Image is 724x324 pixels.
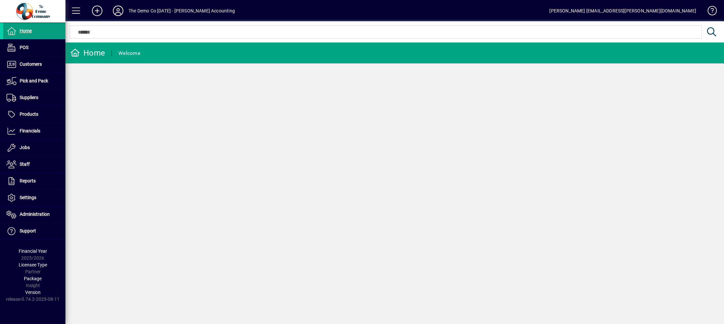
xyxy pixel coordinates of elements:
[24,276,42,281] span: Package
[3,223,65,239] a: Support
[549,6,696,16] div: [PERSON_NAME] [EMAIL_ADDRESS][PERSON_NAME][DOMAIN_NAME]
[118,48,140,59] div: Welcome
[87,5,108,17] button: Add
[3,156,65,173] a: Staff
[3,73,65,89] a: Pick and Pack
[25,290,41,295] span: Version
[703,1,716,23] a: Knowledge Base
[70,48,105,58] div: Home
[3,140,65,156] a: Jobs
[3,123,65,139] a: Financials
[20,28,32,33] span: Home
[108,5,129,17] button: Profile
[3,173,65,189] a: Reports
[20,78,48,83] span: Pick and Pack
[20,95,38,100] span: Suppliers
[3,40,65,56] a: POS
[20,128,40,133] span: Financials
[20,162,30,167] span: Staff
[3,90,65,106] a: Suppliers
[3,206,65,223] a: Administration
[20,111,38,117] span: Products
[19,262,47,267] span: Licensee Type
[20,145,30,150] span: Jobs
[129,6,235,16] div: The Demo Co [DATE] - [PERSON_NAME] Accounting
[3,56,65,73] a: Customers
[20,195,36,200] span: Settings
[3,190,65,206] a: Settings
[20,228,36,233] span: Support
[20,212,50,217] span: Administration
[20,61,42,67] span: Customers
[20,45,28,50] span: POS
[20,178,36,183] span: Reports
[3,106,65,123] a: Products
[19,248,47,254] span: Financial Year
